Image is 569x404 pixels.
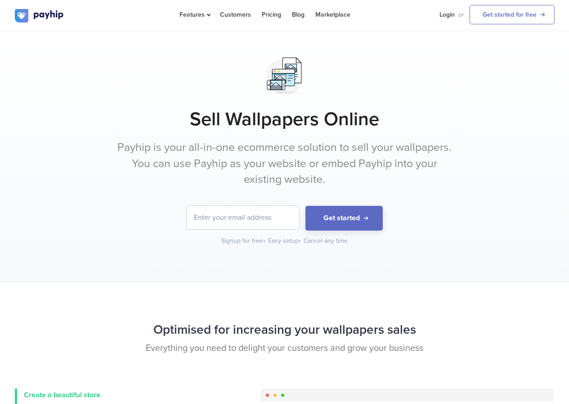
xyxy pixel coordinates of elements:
[263,237,265,245] span: •
[15,318,555,342] h2: Optimised for increasing your wallpapers sales
[179,11,209,18] span: Features
[15,342,555,355] p: Everything you need to delight your customers and grow your business
[304,236,348,245] div: Cancel any time
[116,140,453,188] p: Payhip is your all-in-one ecommerce solution to sell your wallpapers. You can use Payhip as your ...
[305,206,383,231] button: Get started
[262,54,307,99] img: svg+xml;utf8,%3Csvg%20viewBox%3D%220%200%20100%20100%22%20xmlns%3D%22http%3A%2F%2Fwww.w3.org%2F20...
[299,237,301,245] span: •
[221,236,266,245] div: Signup for free
[470,5,555,24] a: Get started for free
[24,390,100,399] span: Create a beautiful store
[187,206,299,229] input: Enter your email address
[268,236,302,245] div: Easy setup
[15,9,64,23] img: logo.svg
[15,108,555,131] h1: Sell Wallpapers Online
